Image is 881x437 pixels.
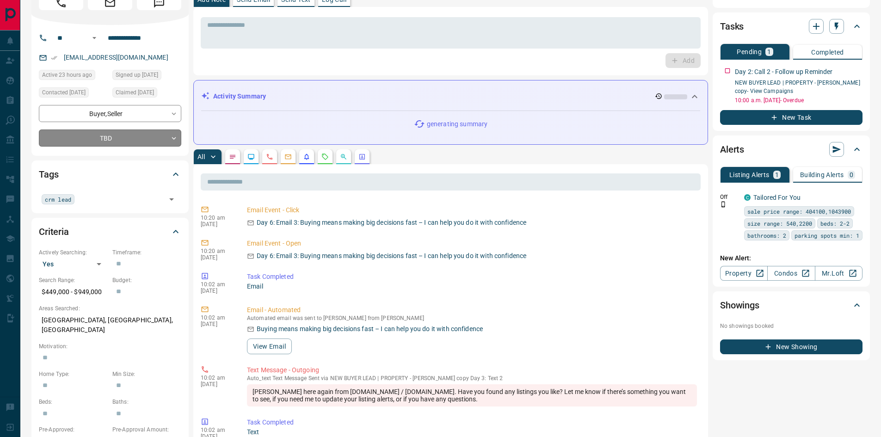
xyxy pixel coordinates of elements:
[427,119,487,129] p: generating summary
[201,314,233,321] p: 10:02 am
[767,266,815,281] a: Condos
[201,321,233,327] p: [DATE]
[247,375,271,382] span: auto_text
[112,70,181,83] div: Mon Oct 06 2025
[112,276,181,284] p: Budget:
[795,231,859,240] span: parking spots min: 1
[39,163,181,185] div: Tags
[89,32,100,43] button: Open
[112,398,181,406] p: Baths:
[165,193,178,206] button: Open
[747,219,812,228] span: size range: 540,2200
[720,294,863,316] div: Showings
[39,284,108,300] p: $449,000 - $949,000
[229,153,236,160] svg: Notes
[112,425,181,434] p: Pre-Approval Amount:
[39,425,108,434] p: Pre-Approved:
[64,54,168,61] a: [EMAIL_ADDRESS][DOMAIN_NAME]
[39,313,181,338] p: [GEOGRAPHIC_DATA], [GEOGRAPHIC_DATA], [GEOGRAPHIC_DATA]
[257,324,483,334] p: Buying means making big decisions fast – I can help you do it with confidence
[720,19,744,34] h2: Tasks
[247,282,697,291] p: Email
[744,194,751,201] div: condos.ca
[358,153,366,160] svg: Agent Actions
[340,153,347,160] svg: Opportunities
[247,315,697,321] p: Automated email was sent to [PERSON_NAME] from [PERSON_NAME]
[247,239,697,248] p: Email Event - Open
[247,418,697,427] p: Task Completed
[303,153,310,160] svg: Listing Alerts
[201,288,233,294] p: [DATE]
[39,87,108,100] div: Mon Oct 06 2025
[753,194,801,201] a: Tailored For You
[729,172,770,178] p: Listing Alerts
[247,365,697,375] p: Text Message - Outgoing
[720,193,739,201] p: Off
[39,398,108,406] p: Beds:
[112,248,181,257] p: Timeframe:
[39,221,181,243] div: Criteria
[51,55,57,61] svg: Email Verified
[811,49,844,55] p: Completed
[42,70,92,80] span: Active 23 hours ago
[815,266,863,281] a: Mr.Loft
[247,305,697,315] p: Email - Automated
[112,370,181,378] p: Min Size:
[720,138,863,160] div: Alerts
[820,219,850,228] span: beds: 2-2
[735,96,863,105] p: 10:00 a.m. [DATE] - Overdue
[747,207,851,216] span: sale price range: 404100,1043900
[720,15,863,37] div: Tasks
[116,70,158,80] span: Signed up [DATE]
[201,254,233,261] p: [DATE]
[321,153,329,160] svg: Requests
[735,67,832,77] p: Day 2: Call 2 - Follow up Reminder
[39,224,69,239] h2: Criteria
[39,342,181,351] p: Motivation:
[720,142,744,157] h2: Alerts
[266,153,273,160] svg: Calls
[201,375,233,381] p: 10:02 am
[247,205,697,215] p: Email Event - Click
[39,70,108,83] div: Mon Oct 13 2025
[112,87,181,100] div: Mon Oct 06 2025
[735,80,860,94] a: NEW BUYER LEAD | PROPERTY - [PERSON_NAME] copy- View Campaigns
[720,201,727,208] svg: Push Notification Only
[201,215,233,221] p: 10:20 am
[116,88,154,97] span: Claimed [DATE]
[247,272,697,282] p: Task Completed
[247,339,292,354] button: View Email
[39,304,181,313] p: Areas Searched:
[39,105,181,122] div: Buyer , Seller
[39,248,108,257] p: Actively Searching:
[720,266,768,281] a: Property
[39,167,58,182] h2: Tags
[201,381,233,388] p: [DATE]
[775,172,779,178] p: 1
[247,375,697,382] p: Text Message Sent via NEW BUYER LEAD | PROPERTY - [PERSON_NAME] copy Day 3: Text 2
[247,427,697,437] p: Text
[720,322,863,330] p: No showings booked
[45,195,71,204] span: crm lead
[767,49,771,55] p: 1
[213,92,266,101] p: Activity Summary
[39,257,108,271] div: Yes
[39,129,181,147] div: TBD
[257,251,526,261] p: Day 6: Email 3: Buying means making big decisions fast – I can help you do it with confidence
[201,281,233,288] p: 10:02 am
[720,298,759,313] h2: Showings
[247,384,697,406] div: [PERSON_NAME] here again from [DOMAIN_NAME] / [DOMAIN_NAME]. Have you found any listings you like...
[201,427,233,433] p: 10:02 am
[747,231,786,240] span: bathrooms: 2
[39,370,108,378] p: Home Type:
[800,172,844,178] p: Building Alerts
[42,88,86,97] span: Contacted [DATE]
[201,221,233,228] p: [DATE]
[720,253,863,263] p: New Alert:
[197,154,205,160] p: All
[257,218,526,228] p: Day 6: Email 3: Buying means making big decisions fast – I can help you do it with confidence
[247,153,255,160] svg: Lead Browsing Activity
[737,49,762,55] p: Pending
[201,248,233,254] p: 10:20 am
[720,110,863,125] button: New Task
